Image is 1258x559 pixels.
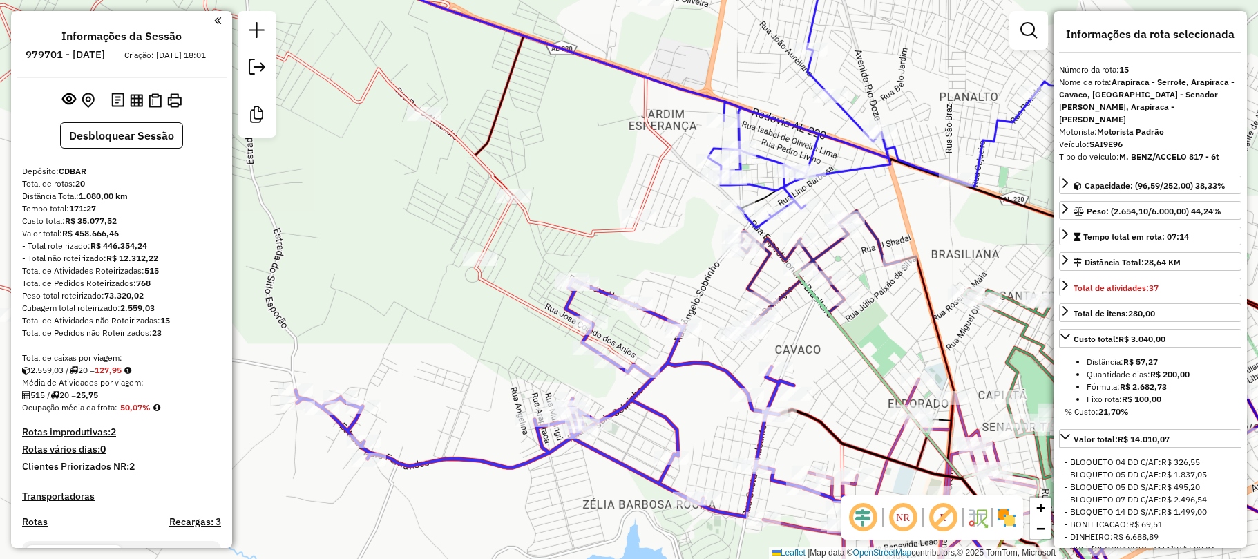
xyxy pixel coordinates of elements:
a: Custo total:R$ 3.040,00 [1059,329,1241,348]
strong: 25,75 [76,390,98,400]
span: Ocultar NR [886,501,919,534]
div: Custo total: [22,215,221,227]
a: Zoom out [1030,518,1051,539]
a: Valor total:R$ 14.010,07 [1059,429,1241,448]
h4: Informações da rota selecionada [1059,28,1241,41]
div: Total de caixas por viagem: [22,352,221,364]
a: Exportar sessão [243,53,271,84]
button: Visualizar relatório de Roteirização [127,91,146,109]
strong: R$ 446.354,24 [90,240,147,251]
span: Peso: (2.654,10/6.000,00) 44,24% [1087,206,1221,216]
div: Map data © contributors,© 2025 TomTom, Microsoft [769,547,1059,559]
div: - BLOQUETO 07 DD C/AF: [1065,493,1236,506]
a: Criar modelo [243,101,271,132]
a: Leaflet [772,548,806,558]
li: Distância: [1087,356,1236,368]
a: Zoom in [1030,498,1051,518]
strong: 0 [100,443,106,455]
img: Fluxo de ruas [966,506,989,529]
a: Exibir filtros [1015,17,1042,44]
span: R$ 2.496,54 [1161,494,1207,504]
div: Valor total: [22,227,221,240]
button: Desbloquear Sessão [60,122,183,149]
strong: R$ 14.010,07 [1118,434,1170,444]
div: - BLOQUETO 05 DD C/AF: [1065,468,1236,481]
h4: Informações da Sessão [61,30,182,43]
a: Distância Total:28,64 KM [1059,252,1241,271]
strong: 20 [75,178,85,189]
strong: R$ 100,00 [1122,394,1161,404]
strong: 50,07% [120,402,151,413]
div: Nome da rota: [1059,76,1241,126]
div: - BLOQUETO 04 DD C/AF: [1065,456,1236,468]
div: Veículo: [1059,138,1241,151]
a: Capacidade: (96,59/252,00) 38,33% [1059,176,1241,194]
strong: R$ 12.312,22 [106,253,158,263]
h4: Rotas [22,516,48,528]
div: Total de Pedidos Roteirizados: [22,277,221,290]
div: Total de itens: [1074,307,1155,320]
div: 2.559,03 / 20 = [22,364,221,377]
h4: Rotas improdutivas: [22,426,221,438]
strong: R$ 57,27 [1123,357,1158,367]
a: Peso: (2.654,10/6.000,00) 44,24% [1059,201,1241,220]
div: - BLOQUETO 14 DD S/AF: [1065,506,1236,518]
span: Exibir rótulo [926,501,960,534]
div: Total de Atividades Roteirizadas: [22,265,221,277]
a: Tempo total em rota: 07:14 [1059,227,1241,245]
h6: 979701 - [DATE] [26,48,105,61]
div: Custo total: [1074,333,1165,345]
div: Peso total roteirizado: [22,290,221,302]
button: Centralizar mapa no depósito ou ponto de apoio [79,90,97,111]
span: Ocupação média da frota: [22,402,117,413]
i: Total de Atividades [22,391,30,399]
div: % Custo: [1065,406,1236,418]
h4: Rotas vários dias: [22,444,221,455]
h4: Transportadoras [22,491,221,502]
strong: Arapiraca - Serrote, Arapiraca - Cavaco, [GEOGRAPHIC_DATA] - Senador [PERSON_NAME], Arapiraca - [... [1059,77,1235,124]
div: Criação: [DATE] 18:01 [119,49,211,61]
span: R$ 495,20 [1161,482,1200,492]
strong: 2 [129,460,135,473]
i: Cubagem total roteirizado [22,366,30,375]
h4: Clientes Priorizados NR: [22,461,221,473]
h4: Recargas: 3 [169,516,221,528]
div: Depósito: [22,165,221,178]
a: Clique aqui para minimizar o painel [214,12,221,28]
div: - BLOQUETO 05 DD S/AF: [1065,481,1236,493]
span: Ocultar deslocamento [846,501,879,534]
span: Tempo total em rota: 07:14 [1083,231,1189,242]
div: - Total roteirizado: [22,240,221,252]
strong: 73.320,02 [104,290,144,301]
div: Total de Pedidos não Roteirizados: [22,327,221,339]
strong: Motorista Padrão [1097,126,1164,137]
strong: 1.080,00 km [79,191,128,201]
i: Meta Caixas/viagem: 150,00 Diferença: -22,05 [124,366,131,375]
span: R$ 1.837,05 [1161,469,1207,480]
em: Média calculada utilizando a maior ocupação (%Peso ou %Cubagem) de cada rota da sessão. Rotas cro... [153,404,160,412]
span: R$ 69,51 [1129,519,1163,529]
strong: R$ 2.682,73 [1120,381,1167,392]
span: Total de atividades: [1074,283,1159,293]
a: Nova sessão e pesquisa [243,17,271,48]
span: 28,64 KM [1144,257,1181,267]
strong: 2 [111,426,116,438]
strong: CDBAR [59,166,86,176]
span: R$ 597,34 [1176,544,1215,554]
div: Distância Total: [1074,256,1181,269]
span: + [1036,499,1045,516]
strong: M. BENZ/ACCELO 817 - 6t [1119,151,1219,162]
strong: 23 [152,328,162,338]
strong: 21,70% [1098,406,1129,417]
div: Cubagem total roteirizado: [22,302,221,314]
strong: R$ 3.040,00 [1118,334,1165,344]
span: R$ 6.688,89 [1113,531,1159,542]
span: R$ 1.499,00 [1161,506,1207,517]
strong: 15 [160,315,170,325]
div: Valor total: [1074,433,1170,446]
li: Quantidade dias: [1087,368,1236,381]
button: Visualizar Romaneio [146,91,164,111]
i: Total de rotas [69,366,78,375]
img: Exibir/Ocultar setores [995,506,1018,529]
strong: 37 [1149,283,1159,293]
